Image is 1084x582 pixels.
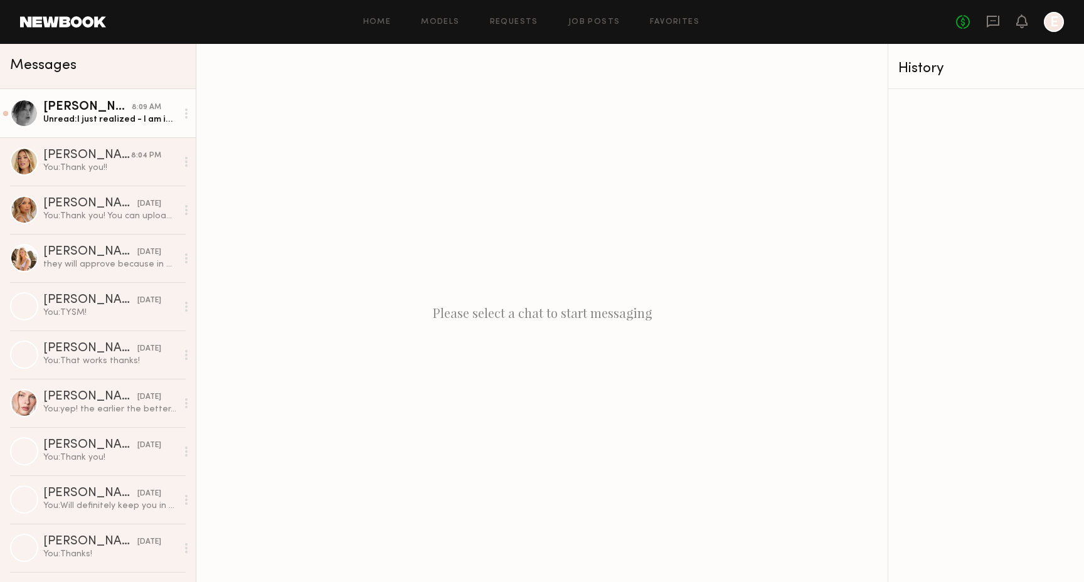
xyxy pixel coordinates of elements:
a: Requests [490,18,538,26]
div: Please select a chat to start messaging [196,44,888,582]
div: You: Will definitely keep you in mind :) [43,500,177,512]
div: You: Thank you!! [43,162,177,174]
div: [PERSON_NAME] [43,101,132,114]
div: You: Thank you! You can upload content here: [URL][DOMAIN_NAME] [43,210,177,222]
div: You: That works thanks! [43,355,177,367]
div: [PERSON_NAME] [43,439,137,452]
span: Messages [10,58,77,73]
div: [DATE] [137,198,161,210]
div: You: TYSM! [43,307,177,319]
a: Favorites [650,18,699,26]
div: [DATE] [137,488,161,500]
div: [DATE] [137,440,161,452]
div: [PERSON_NAME] [43,487,137,500]
a: E [1044,12,1064,32]
div: [PERSON_NAME] [43,391,137,403]
a: Models [421,18,459,26]
div: [PERSON_NAME] [43,198,137,210]
div: [PERSON_NAME] [43,342,137,355]
div: [PERSON_NAME] [43,294,137,307]
div: [DATE] [137,246,161,258]
a: Home [363,18,391,26]
div: [PERSON_NAME] [43,536,137,548]
div: 8:04 PM [131,150,161,162]
div: [PERSON_NAME] [43,246,137,258]
div: 8:09 AM [132,102,161,114]
div: [DATE] [137,343,161,355]
a: Job Posts [568,18,620,26]
div: You: Thanks! [43,548,177,560]
div: You: yep! the earlier the better, thanks! [43,403,177,415]
div: [DATE] [137,391,161,403]
div: [DATE] [137,536,161,548]
div: [PERSON_NAME] [43,149,131,162]
div: History [898,61,1074,76]
div: [DATE] [137,295,161,307]
div: they will approve because in perpetuity is not typical for UGC. we are chatting now. [43,258,177,270]
div: You: Thank you! [43,452,177,463]
div: Unread: I just realized - I am in [US_STATE] so a different bathroom than I was in at home. I won... [43,114,177,125]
